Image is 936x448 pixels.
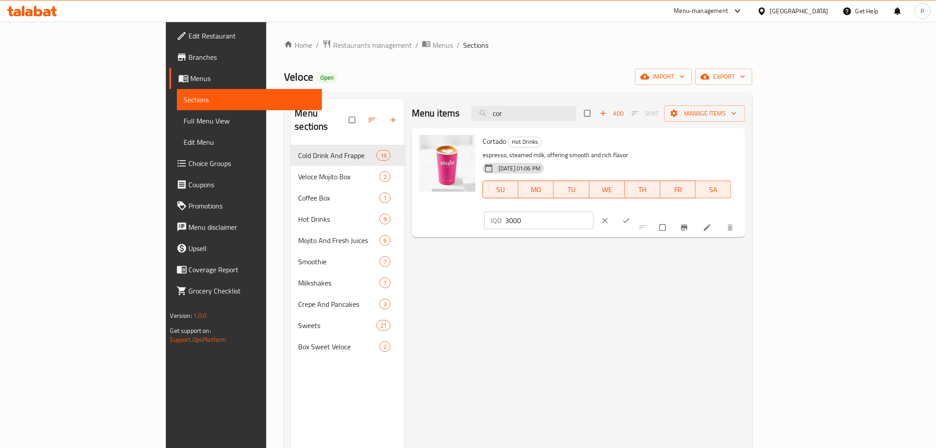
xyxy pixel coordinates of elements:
div: items [380,171,391,182]
span: Box Sweet Veloce [298,341,380,352]
span: TH [629,183,657,196]
div: Box Sweet Veloce2 [291,336,405,357]
div: [GEOGRAPHIC_DATA] [770,6,829,16]
div: Mojito And Fresh Juices [298,235,380,246]
span: 7 [380,279,390,287]
span: 21 [377,321,390,330]
span: 6 [380,236,390,245]
span: 3 [380,300,390,309]
span: Coverage Report [189,264,315,275]
nav: Menu sections [291,141,405,361]
a: Coupons [169,174,322,195]
button: SU [483,181,518,198]
input: Please enter price [505,212,594,229]
div: Smoothie7 [291,251,405,272]
span: Milkshakes [298,278,380,288]
span: Sweets [298,320,376,331]
div: Crepe And Pancakes3 [291,294,405,315]
span: Sort sections [362,110,384,130]
span: Cortado [483,135,506,148]
div: items [380,341,391,352]
span: Add [600,108,624,119]
span: Branches [189,52,315,62]
div: Menu-management [674,6,729,16]
span: Upsell [189,243,315,254]
span: 2 [380,173,390,181]
div: items [376,320,391,331]
p: espresso, steamed milk, offering smooth and rich flavor [483,150,731,161]
span: export [702,71,745,82]
a: Menu disclaimer [169,216,322,238]
a: Upsell [169,238,322,259]
div: Sweets21 [291,315,405,336]
button: Add [598,107,626,120]
div: items [376,150,391,161]
span: Crepe And Pancakes [298,299,380,309]
span: FR [664,183,692,196]
span: 2 [380,343,390,351]
span: Coupons [189,179,315,190]
span: MO [522,183,550,196]
span: 7 [380,258,390,266]
div: Cold Drink And Frappe16 [291,145,405,166]
span: Select section [579,105,598,122]
a: Restaurants management [322,39,412,51]
a: Promotions [169,195,322,216]
button: delete [721,218,742,237]
h2: Menu items [412,107,460,120]
span: Grocery Checklist [189,286,315,296]
span: Edit Restaurant [189,31,315,41]
span: Menus [191,73,315,84]
span: SA [699,183,728,196]
button: SA [696,181,731,198]
span: Menus [433,40,453,50]
span: Menu disclaimer [189,222,315,232]
span: Add item [598,107,626,120]
a: Menus [169,68,322,89]
a: Full Menu View [177,110,322,131]
span: P [921,6,924,16]
li: / [415,40,418,50]
span: Get support on: [170,325,211,336]
span: 1 [380,194,390,202]
span: [DATE] 01:06 PM [495,164,544,173]
span: Restaurants management [333,40,412,50]
span: Full Menu View [184,116,315,126]
span: Hot Drinks [298,214,380,224]
span: 1.0.0 [193,310,207,321]
button: Manage items [664,105,745,122]
button: Add section [384,110,405,130]
span: Select all sections [344,112,362,128]
div: Veloce Mojito Box [298,171,380,182]
a: Sections [177,89,322,110]
button: clear [595,211,617,230]
span: Sections [184,94,315,105]
a: Support.OpsPlatform [170,334,226,345]
span: Manage items [671,108,738,119]
div: Veloce Mojito Box2 [291,166,405,187]
button: TH [625,181,660,198]
span: TU [557,183,586,196]
div: Coffee Box [298,193,380,203]
div: items [380,256,391,267]
span: WE [593,183,621,196]
input: search [472,106,576,121]
div: Cold Drink And Frappe [298,150,376,161]
span: Smoothie [298,256,380,267]
a: Edit Restaurant [169,25,322,46]
div: Milkshakes7 [291,272,405,294]
button: export [695,69,752,85]
div: items [380,278,391,288]
span: Select section first [626,107,664,120]
span: 16 [377,151,390,160]
button: ok [617,211,638,230]
button: WE [590,181,625,198]
div: items [380,299,391,309]
a: Coverage Report [169,259,322,280]
button: Branch-specific-item [675,218,696,237]
span: Hot Drinks [508,137,541,147]
nav: breadcrumb [284,39,752,51]
img: Cortado [419,135,476,192]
